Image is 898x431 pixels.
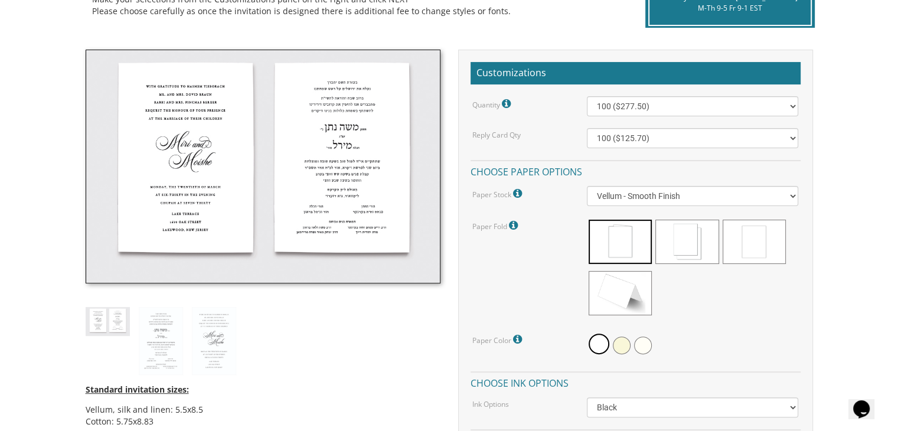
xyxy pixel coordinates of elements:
label: Paper Fold [472,218,521,233]
h4: Choose paper options [471,160,801,181]
h2: Customizations [471,62,801,84]
h4: Choose ink options [471,371,801,392]
li: Cotton: 5.75x8.83 [86,416,440,427]
label: Paper Color [472,332,525,347]
label: Quantity [472,96,514,112]
label: Reply Card Qty [472,130,521,140]
iframe: chat widget [848,384,886,419]
img: style1_heb.jpg [139,307,183,376]
label: Paper Stock [472,186,525,201]
label: Ink Options [472,399,509,409]
span: Standard invitation sizes: [86,384,189,395]
img: style1_thumb2.jpg [86,50,440,283]
img: style1_thumb2.jpg [86,307,130,336]
img: style1_eng.jpg [192,307,236,376]
li: Vellum, silk and linen: 5.5x8.5 [86,404,440,416]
